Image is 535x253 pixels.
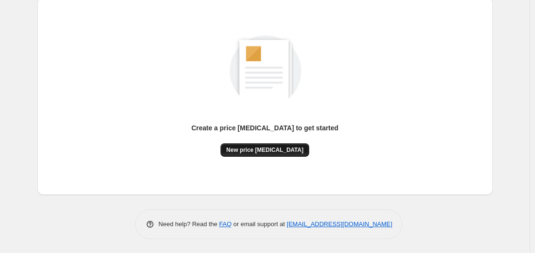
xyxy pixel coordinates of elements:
[221,143,309,157] button: New price [MEDICAL_DATA]
[287,220,392,228] a: [EMAIL_ADDRESS][DOMAIN_NAME]
[191,123,338,133] p: Create a price [MEDICAL_DATA] to get started
[159,220,220,228] span: Need help? Read the
[226,146,303,154] span: New price [MEDICAL_DATA]
[219,220,232,228] a: FAQ
[232,220,287,228] span: or email support at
